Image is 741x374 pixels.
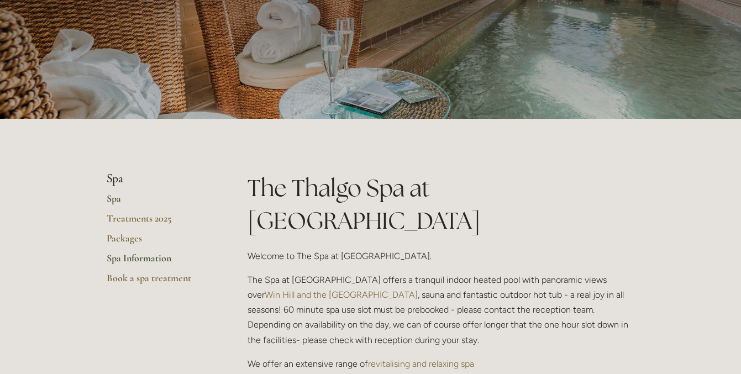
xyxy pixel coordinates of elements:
li: Spa [107,172,212,186]
p: The Spa at [GEOGRAPHIC_DATA] offers a tranquil indoor heated pool with panoramic views over , sau... [248,272,635,347]
a: Win Hill and the [GEOGRAPHIC_DATA] [265,289,418,300]
p: Welcome to The Spa at [GEOGRAPHIC_DATA]. [248,249,635,264]
a: Treatments 2025 [107,212,212,232]
a: Spa [107,192,212,212]
h1: The Thalgo Spa at [GEOGRAPHIC_DATA] [248,172,635,237]
a: Book a spa treatment [107,272,212,292]
a: Spa Information [107,252,212,272]
a: Packages [107,232,212,252]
